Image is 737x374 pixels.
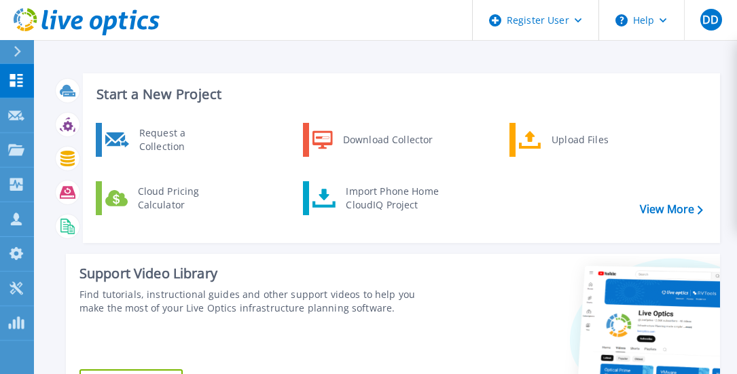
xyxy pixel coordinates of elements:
[96,181,235,215] a: Cloud Pricing Calculator
[79,265,417,282] div: Support Video Library
[96,123,235,157] a: Request a Collection
[132,126,232,153] div: Request a Collection
[339,185,445,212] div: Import Phone Home CloudIQ Project
[509,123,649,157] a: Upload Files
[303,123,442,157] a: Download Collector
[96,87,702,102] h3: Start a New Project
[79,288,417,315] div: Find tutorials, instructional guides and other support videos to help you make the most of your L...
[131,185,232,212] div: Cloud Pricing Calculator
[640,203,703,216] a: View More
[336,126,439,153] div: Download Collector
[545,126,645,153] div: Upload Files
[702,14,719,25] span: DD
